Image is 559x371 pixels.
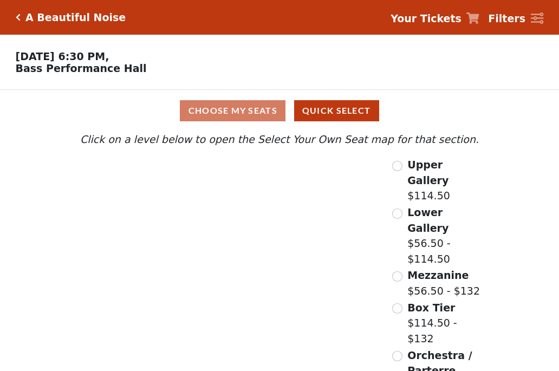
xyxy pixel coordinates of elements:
[407,269,469,281] span: Mezzanine
[294,100,379,121] button: Quick Select
[199,265,324,341] path: Orchestra / Parterre Circle - Seats Available: 27
[488,12,525,24] strong: Filters
[140,187,271,228] path: Lower Gallery - Seats Available: 63
[407,268,480,298] label: $56.50 - $132
[407,206,448,234] span: Lower Gallery
[407,159,448,186] span: Upper Gallery
[488,11,543,27] a: Filters
[391,11,479,27] a: Your Tickets
[407,157,482,204] label: $114.50
[16,14,21,21] a: Click here to go back to filters
[407,300,482,347] label: $114.50 - $132
[131,162,254,192] path: Upper Gallery - Seats Available: 298
[391,12,461,24] strong: Your Tickets
[25,11,126,24] h5: A Beautiful Noise
[77,132,482,147] p: Click on a level below to open the Select Your Own Seat map for that section.
[407,205,482,266] label: $56.50 - $114.50
[407,302,455,314] span: Box Tier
